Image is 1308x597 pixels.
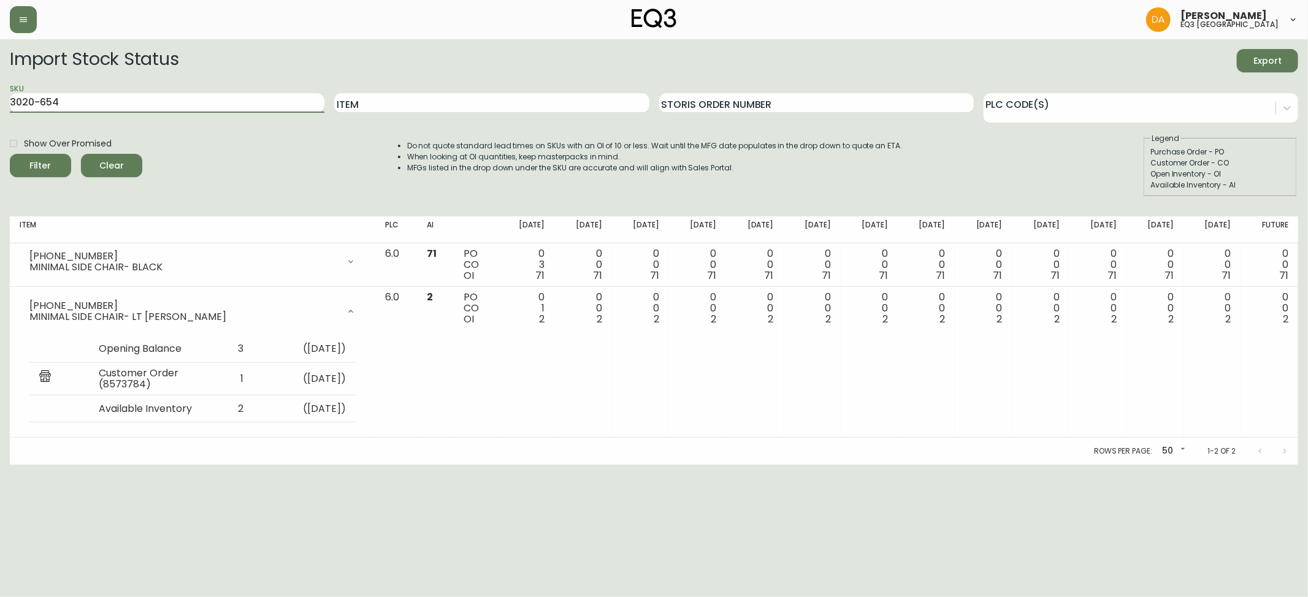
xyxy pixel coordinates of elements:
th: Item [10,216,375,243]
div: MINIMAL SIDE CHAIR- BLACK [29,262,338,273]
th: [DATE] [1126,216,1184,243]
span: 2 [1168,312,1174,326]
button: Export [1237,49,1298,72]
legend: Legend [1150,133,1180,144]
div: Open Inventory - OI [1150,169,1290,180]
span: 2 [597,312,602,326]
div: PO CO [464,248,488,281]
div: 0 0 [622,292,659,325]
span: 71 [993,268,1003,283]
td: ( [DATE] ) [253,395,356,422]
td: Opening Balance [89,336,212,363]
div: [PHONE_NUMBER]MINIMAL SIDE CHAIR- BLACK [20,248,365,275]
div: 0 0 [1251,292,1288,325]
span: 2 [427,290,434,304]
h2: Import Stock Status [10,49,178,72]
td: 2 [212,395,253,422]
th: AI [418,216,454,243]
td: 6.0 [375,287,417,438]
span: 71 [707,268,716,283]
span: 71 [1279,268,1288,283]
div: 0 0 [1079,248,1117,281]
div: [PHONE_NUMBER] [29,300,338,311]
th: [DATE] [898,216,955,243]
span: 71 [650,268,659,283]
th: [DATE] [669,216,726,243]
div: 0 0 [965,248,1002,281]
div: PO CO [464,292,488,325]
th: [DATE] [1184,216,1241,243]
div: 0 0 [565,292,602,325]
th: [DATE] [497,216,554,243]
th: [DATE] [1069,216,1126,243]
span: 71 [1222,268,1231,283]
p: 1-2 of 2 [1207,446,1236,457]
span: 2 [825,312,831,326]
th: [DATE] [841,216,898,243]
div: 0 0 [565,248,602,281]
div: 0 0 [622,248,659,281]
span: 71 [427,246,437,260]
div: 0 0 [794,248,831,281]
span: 2 [711,312,716,326]
th: [DATE] [955,216,1012,243]
span: 2 [1111,312,1117,326]
div: Customer Order - CO [1150,158,1290,169]
span: 71 [822,268,831,283]
div: 0 0 [1193,248,1231,281]
div: 0 0 [851,248,888,281]
span: 71 [879,268,888,283]
td: ( [DATE] ) [253,363,356,395]
td: 1 [212,363,253,395]
span: 71 [593,268,602,283]
div: [PHONE_NUMBER]MINIMAL SIDE CHAIR- LT [PERSON_NAME] [20,292,365,331]
span: 2 [1283,312,1288,326]
div: 0 0 [1136,292,1174,325]
div: 0 0 [736,292,773,325]
button: Filter [10,154,71,177]
span: OI [464,312,474,326]
span: 71 [536,268,545,283]
div: 0 0 [1022,248,1060,281]
th: [DATE] [1012,216,1069,243]
div: 0 0 [1079,292,1117,325]
th: [DATE] [784,216,841,243]
div: 0 0 [679,248,716,281]
h5: eq3 [GEOGRAPHIC_DATA] [1180,21,1279,28]
div: 0 0 [908,292,945,325]
li: When looking at OI quantities, keep masterpacks in mind. [407,151,903,162]
img: dd1a7e8db21a0ac8adbf82b84ca05374 [1146,7,1171,32]
td: ( [DATE] ) [253,336,356,363]
th: PLC [375,216,417,243]
div: 50 [1157,441,1188,462]
span: Clear [91,158,132,173]
div: 0 0 [1136,248,1174,281]
div: 0 0 [736,248,773,281]
img: logo [632,9,677,28]
th: [DATE] [726,216,783,243]
span: 2 [540,312,545,326]
th: Future [1241,216,1298,243]
div: 0 0 [1193,292,1231,325]
th: [DATE] [612,216,669,243]
span: 2 [1054,312,1060,326]
div: 0 1 [507,292,545,325]
div: 0 0 [908,248,945,281]
span: 71 [1107,268,1117,283]
p: Rows per page: [1094,446,1152,457]
button: Clear [81,154,142,177]
td: 3 [212,336,253,363]
span: 71 [1050,268,1060,283]
div: 0 0 [1022,292,1060,325]
div: 0 0 [794,292,831,325]
div: 0 0 [679,292,716,325]
th: [DATE] [555,216,612,243]
td: 6.0 [375,243,417,287]
span: Export [1247,53,1288,69]
div: 0 0 [965,292,1002,325]
li: Do not quote standard lead times on SKUs with an OI of 10 or less. Wait until the MFG date popula... [407,140,903,151]
div: 0 0 [1251,248,1288,281]
li: MFGs listed in the drop down under the SKU are accurate and will align with Sales Portal. [407,162,903,173]
span: 71 [936,268,945,283]
td: Available Inventory [89,395,212,422]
